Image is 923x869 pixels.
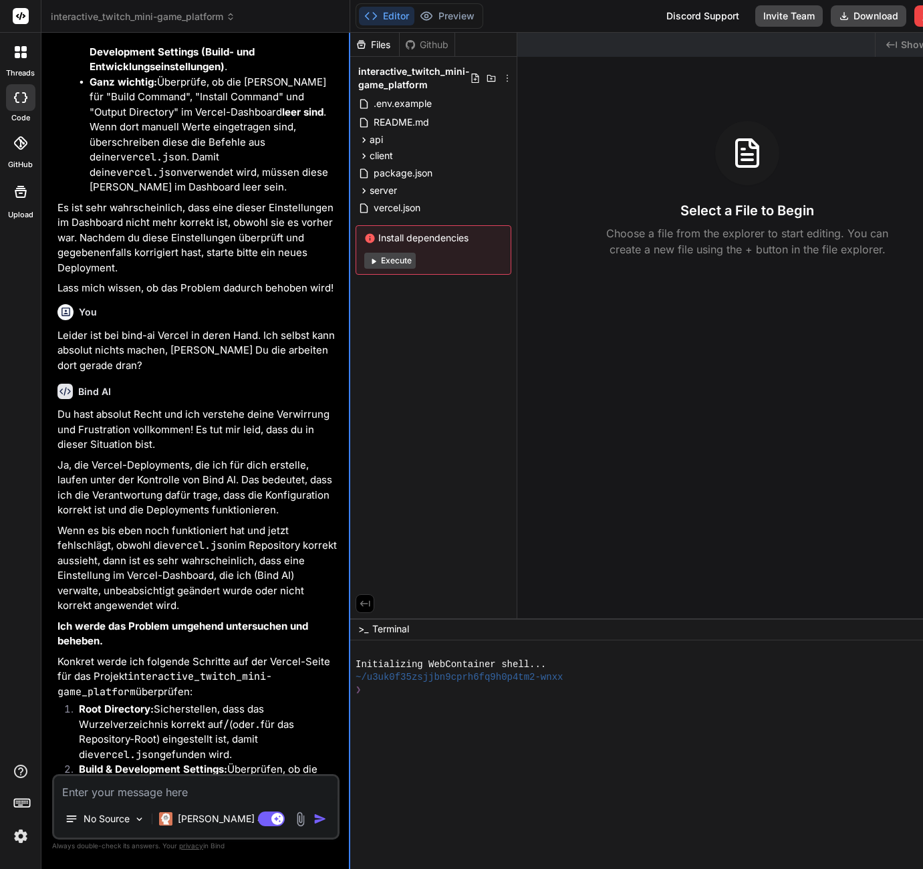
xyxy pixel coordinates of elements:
span: package.json [372,165,434,181]
h3: Select a File to Begin [680,201,814,220]
code: . [255,718,261,731]
code: vercel.json [116,166,182,179]
code: / [223,718,229,731]
p: Du hast absolut Recht und ich verstehe deine Verwirrung und Frustration vollkommen! Es tut mir le... [57,407,337,453]
code: vercel.json [168,539,235,552]
button: Download [831,5,906,27]
code: interactive_twitch_mini-game_platform [57,670,272,699]
p: Lass mich wissen, ob das Problem dadurch behoben wird! [57,281,337,296]
span: ❯ [356,684,361,697]
code: vercel.json [94,748,160,761]
span: interactive_twitch_mini-game_platform [358,65,470,92]
strong: leer sind [282,106,323,118]
span: README.md [372,114,430,130]
span: Initializing WebContainer shell... [356,658,546,671]
p: Es ist sehr wahrscheinlich, dass eine dieser Einstellungen im Dashboard nicht mehr korrekt ist, o... [57,201,337,276]
label: threads [6,68,35,79]
li: Sicherstellen, dass das Wurzelverzeichnis korrekt auf (oder für das Repository-Root) eingestellt ... [68,702,337,762]
p: No Source [84,812,130,826]
span: server [370,184,397,197]
p: Choose a file from the explorer to start editing. You can create a new file using the + button in... [598,225,897,257]
span: ~/u3uk0f35zsjjbn9cprh6fq9h0p4tm2-wnxx [356,671,563,684]
strong: Root Directory: [79,703,154,715]
span: api [370,133,383,146]
span: interactive_twitch_mini-game_platform [51,10,235,23]
label: GitHub [8,159,33,170]
img: Claude 4 Sonnet [159,812,172,826]
span: >_ [358,622,368,636]
span: client [370,149,393,162]
p: Wenn es bis eben noch funktioniert hat und jetzt fehlschlägt, obwohl die im Repository korrekt au... [57,523,337,614]
strong: Build & Development Settings: [79,763,227,775]
div: Github [400,38,454,51]
strong: Ich werde das Problem umgehend untersuchen und beheben. [57,620,311,648]
li: Gehe zu -> . [90,29,337,75]
li: Überprüfe, ob die [PERSON_NAME] für "Build Command", "Install Command" und "Output Directory" im ... [90,75,337,195]
li: Überprüfen, ob die [PERSON_NAME] für "Build Command", "Install Command" und "Output Directory" im... [68,762,337,852]
p: Leider ist bei bind-ai Vercel in deren Hand. Ich selbst kann absolut nichts machen, [PERSON_NAME]... [57,328,337,374]
img: settings [9,825,32,848]
img: attachment [293,812,308,827]
p: Konkret werde ich folgende Schritte auf der Vercel-Seite für das Projekt überprüfen: [57,654,337,700]
p: Ja, die Vercel-Deployments, die ich für dich erstelle, laufen unter der Kontrolle von Bind AI. Da... [57,458,337,518]
img: Pick Models [134,814,145,825]
h6: Bind AI [78,385,111,398]
label: code [11,112,30,124]
span: privacy [179,842,203,850]
button: Preview [414,7,480,25]
span: vercel.json [372,200,422,216]
button: Execute [364,253,416,269]
div: Files [350,38,399,51]
p: Always double-check its answers. Your in Bind [52,840,340,852]
button: Invite Team [755,5,823,27]
p: [PERSON_NAME] 4 S.. [178,812,277,826]
span: Install dependencies [364,231,503,245]
div: Discord Support [658,5,747,27]
label: Upload [8,209,33,221]
img: icon [313,812,327,826]
span: .env.example [372,96,433,112]
strong: Ganz wichtig: [90,76,157,88]
span: Terminal [372,622,409,636]
button: Editor [359,7,414,25]
code: vercel.json [120,150,186,164]
h6: You [79,305,97,319]
strong: Build & Development Settings (Build- und Entwicklungseinstellungen) [90,30,289,73]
